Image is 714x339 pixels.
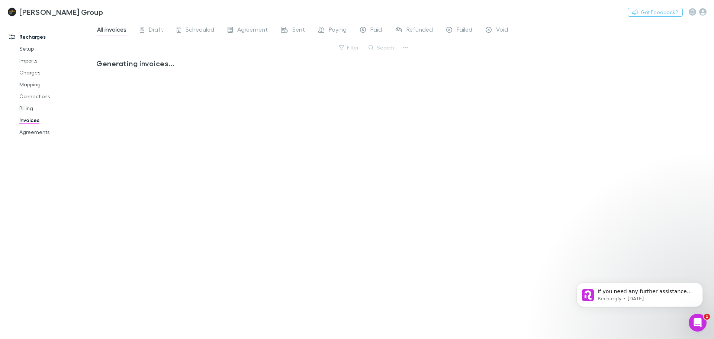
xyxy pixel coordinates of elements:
a: [PERSON_NAME] Group [3,3,107,21]
a: Connections [12,90,100,102]
a: Imports [12,55,100,67]
span: 1 [704,314,710,320]
a: Setup [12,43,100,55]
h3: [PERSON_NAME] Group [19,7,103,16]
span: Failed [457,26,472,35]
a: Charges [12,67,100,79]
span: Paying [329,26,347,35]
a: Invoices [12,114,100,126]
button: Filter [335,43,363,52]
a: Recharges [1,31,100,43]
iframe: Intercom live chat [689,314,707,332]
a: Billing [12,102,100,114]
a: Agreements [12,126,100,138]
a: Mapping [12,79,100,90]
span: Sent [292,26,305,35]
span: All invoices [97,26,126,35]
button: Got Feedback? [628,8,683,17]
span: Draft [149,26,163,35]
iframe: Intercom notifications message [565,267,714,319]
span: Paid [370,26,382,35]
span: Void [496,26,508,35]
span: Refunded [406,26,433,35]
h3: Generating invoices... [96,59,405,68]
span: Scheduled [186,26,214,35]
span: Agreement [237,26,268,35]
img: Walker Hill Group's Logo [7,7,16,16]
button: Search [365,43,399,52]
